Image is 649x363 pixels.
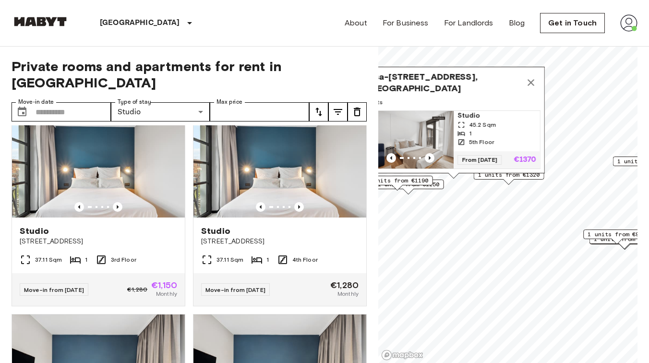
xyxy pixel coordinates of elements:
[193,102,366,218] img: Marketing picture of unit DE-01-482-408-01
[205,286,265,293] span: Move-in from [DATE]
[113,202,122,212] button: Previous image
[367,71,521,94] span: Lisa-[STREET_ADDRESS], [GEOGRAPHIC_DATA]
[201,225,230,237] span: Studio
[386,153,396,163] button: Previous image
[20,225,49,237] span: Studio
[378,180,440,189] span: 1 units from €1150
[362,67,545,179] div: Map marker
[201,237,359,246] span: [STREET_ADDRESS]
[383,17,429,29] a: For Business
[457,155,502,165] span: From [DATE]
[151,281,177,290] span: €1,150
[156,290,177,298] span: Monthly
[509,17,525,29] a: Blog
[367,110,541,169] a: Marketing picture of unit DE-01-489-503-001Previous imagePrevious imageStudio45.2 Sqm15th FloorFr...
[12,102,32,121] button: Choose date
[266,255,269,264] span: 1
[514,156,536,164] p: €1370
[309,102,328,121] button: tune
[111,102,210,121] div: Studio
[294,202,304,212] button: Previous image
[12,102,185,218] img: Marketing picture of unit DE-01-482-308-01
[367,111,454,169] img: Marketing picture of unit DE-01-489-503-001
[193,102,367,306] a: Marketing picture of unit DE-01-482-408-01Previous imagePrevious imageStudio[STREET_ADDRESS]37.11...
[425,153,434,163] button: Previous image
[469,129,471,138] span: 1
[118,98,151,106] label: Type of stay
[12,102,185,306] a: Marketing picture of unit DE-01-482-308-01Previous imagePrevious imageStudio[STREET_ADDRESS]37.11...
[469,138,494,146] span: 5th Floor
[100,17,180,29] p: [GEOGRAPHIC_DATA]
[444,17,493,29] a: For Landlords
[12,58,367,91] span: Private rooms and apartments for rent in [GEOGRAPHIC_DATA]
[111,255,136,264] span: 3rd Floor
[328,102,348,121] button: tune
[20,237,177,246] span: [STREET_ADDRESS]
[540,13,605,33] a: Get in Touch
[35,255,62,264] span: 37.11 Sqm
[12,17,69,26] img: Habyt
[337,290,359,298] span: Monthly
[620,14,637,32] img: avatar
[367,98,541,107] span: 1 units
[348,102,367,121] button: tune
[216,255,243,264] span: 37.11 Sqm
[256,202,265,212] button: Previous image
[373,180,444,194] div: Map marker
[24,286,84,293] span: Move-in from [DATE]
[74,202,84,212] button: Previous image
[469,121,496,129] span: 45.2 Sqm
[127,285,147,294] span: €1,280
[362,176,433,191] div: Map marker
[457,111,536,121] span: Studio
[345,17,367,29] a: About
[18,98,54,106] label: Move-in date
[381,350,423,361] a: Mapbox logo
[216,98,242,106] label: Max price
[292,255,318,264] span: 4th Floor
[588,230,646,239] span: 1 units from €970
[330,281,359,290] span: €1,280
[367,176,429,185] span: 1 units from €1190
[85,255,87,264] span: 1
